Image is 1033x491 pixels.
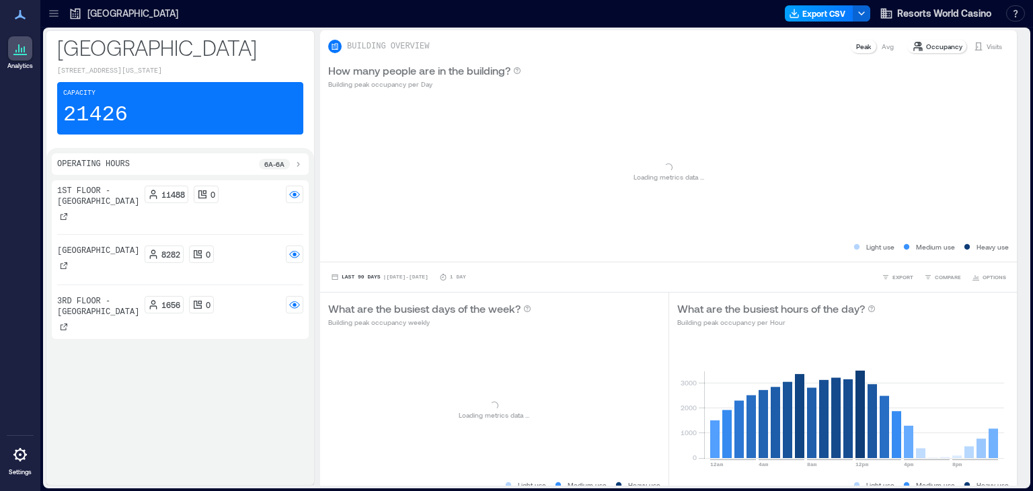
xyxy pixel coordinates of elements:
[921,270,964,284] button: COMPARE
[63,102,128,128] p: 21426
[3,32,37,74] a: Analytics
[904,461,914,467] text: 4pm
[628,480,660,490] p: Heavy use
[57,245,139,256] p: [GEOGRAPHIC_DATA]
[7,62,33,70] p: Analytics
[161,299,180,310] p: 1656
[897,7,991,20] span: Resorts World Casino
[785,5,853,22] button: Export CSV
[926,41,962,52] p: Occupancy
[807,461,817,467] text: 8am
[161,249,180,260] p: 8282
[328,63,510,79] p: How many people are in the building?
[206,249,211,260] p: 0
[935,273,961,281] span: COMPARE
[977,241,1009,252] p: Heavy use
[677,317,876,328] p: Building peak occupancy per Hour
[680,428,696,437] tspan: 1000
[879,270,916,284] button: EXPORT
[57,186,139,207] p: 1st Floor - [GEOGRAPHIC_DATA]
[63,88,95,99] p: Capacity
[568,480,607,490] p: Medium use
[892,273,913,281] span: EXPORT
[264,159,284,169] p: 6a - 6a
[57,296,139,317] p: 3rd Floor - [GEOGRAPHIC_DATA]
[57,34,303,61] p: [GEOGRAPHIC_DATA]
[856,41,871,52] p: Peak
[518,480,546,490] p: Light use
[677,301,865,317] p: What are the busiest hours of the day?
[680,404,696,412] tspan: 2000
[969,270,1009,284] button: OPTIONS
[634,172,704,182] p: Loading metrics data ...
[459,410,529,420] p: Loading metrics data ...
[328,301,521,317] p: What are the busiest days of the week?
[866,480,894,490] p: Light use
[161,189,185,200] p: 11488
[211,189,215,200] p: 0
[87,7,178,20] p: [GEOGRAPHIC_DATA]
[916,241,955,252] p: Medium use
[710,461,723,467] text: 12am
[977,480,1009,490] p: Heavy use
[855,461,868,467] text: 12pm
[692,453,696,461] tspan: 0
[57,66,303,77] p: [STREET_ADDRESS][US_STATE]
[328,317,531,328] p: Building peak occupancy weekly
[866,241,894,252] p: Light use
[9,468,32,476] p: Settings
[952,461,962,467] text: 8pm
[4,439,36,480] a: Settings
[206,299,211,310] p: 0
[347,41,429,52] p: BUILDING OVERVIEW
[450,273,466,281] p: 1 Day
[882,41,894,52] p: Avg
[987,41,1002,52] p: Visits
[328,79,521,89] p: Building peak occupancy per Day
[328,270,431,284] button: Last 90 Days |[DATE]-[DATE]
[876,3,995,24] button: Resorts World Casino
[680,379,696,387] tspan: 3000
[983,273,1006,281] span: OPTIONS
[916,480,955,490] p: Medium use
[759,461,769,467] text: 4am
[57,159,130,169] p: Operating Hours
